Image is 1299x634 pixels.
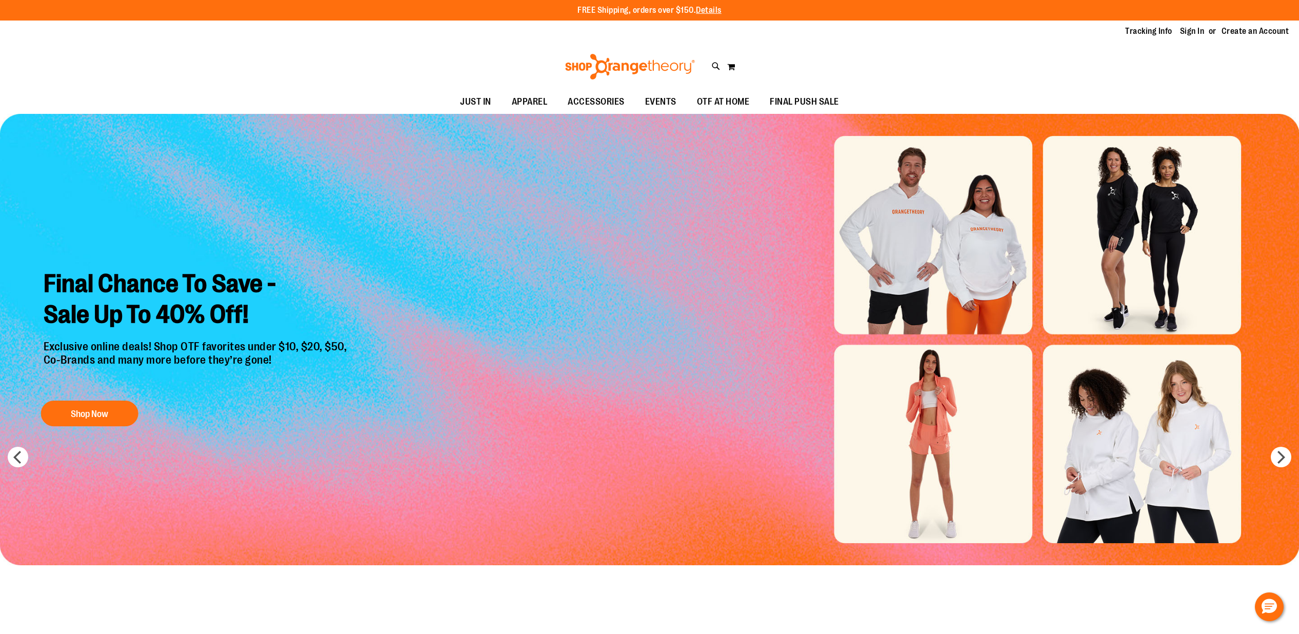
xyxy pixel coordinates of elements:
[8,447,28,467] button: prev
[512,90,548,113] span: APPAREL
[760,90,849,114] a: FINAL PUSH SALE
[697,90,750,113] span: OTF AT HOME
[36,261,357,340] h2: Final Chance To Save - Sale Up To 40% Off!
[564,54,696,80] img: Shop Orangetheory
[1180,26,1205,37] a: Sign In
[1222,26,1289,37] a: Create an Account
[557,90,635,114] a: ACCESSORIES
[1255,592,1284,621] button: Hello, have a question? Let’s chat.
[36,340,357,390] p: Exclusive online deals! Shop OTF favorites under $10, $20, $50, Co-Brands and many more before th...
[502,90,558,114] a: APPAREL
[645,90,676,113] span: EVENTS
[568,90,625,113] span: ACCESSORIES
[696,6,722,15] a: Details
[687,90,760,114] a: OTF AT HOME
[1271,447,1291,467] button: next
[577,5,722,16] p: FREE Shipping, orders over $150.
[41,401,138,426] button: Shop Now
[770,90,839,113] span: FINAL PUSH SALE
[450,90,502,114] a: JUST IN
[1125,26,1172,37] a: Tracking Info
[460,90,491,113] span: JUST IN
[635,90,687,114] a: EVENTS
[36,261,357,431] a: Final Chance To Save -Sale Up To 40% Off! Exclusive online deals! Shop OTF favorites under $10, $...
